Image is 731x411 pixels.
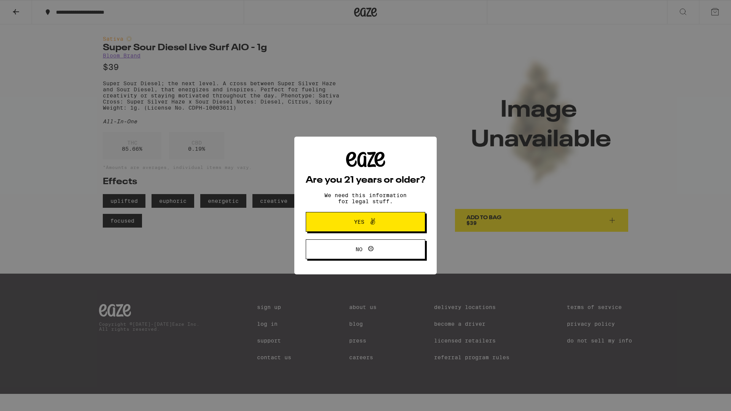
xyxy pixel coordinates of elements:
[356,247,362,252] span: No
[306,212,425,232] button: Yes
[318,192,413,204] p: We need this information for legal stuff.
[354,219,364,225] span: Yes
[683,388,723,407] iframe: Opens a widget where you can find more information
[306,176,425,185] h2: Are you 21 years or older?
[306,239,425,259] button: No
